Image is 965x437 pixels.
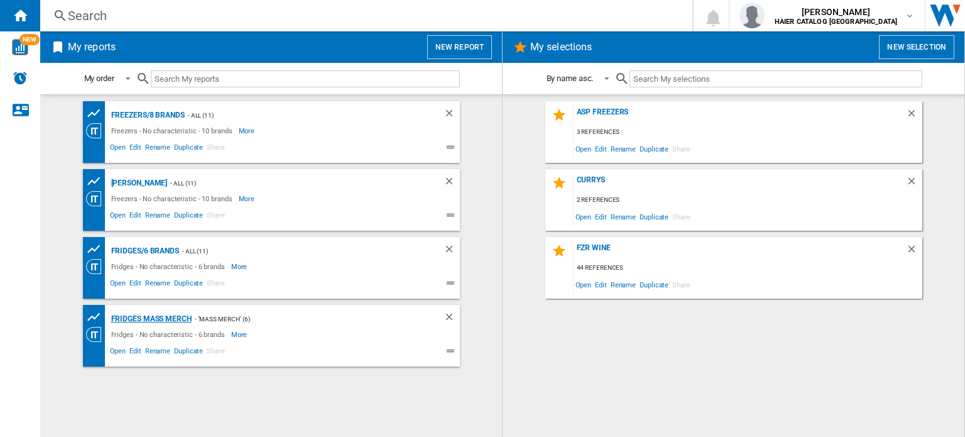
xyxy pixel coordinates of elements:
[444,175,460,191] div: Delete
[444,311,460,327] div: Delete
[205,345,227,360] span: Share
[638,208,670,225] span: Duplicate
[143,209,172,224] span: Rename
[108,259,231,274] div: Fridges - No characteristic - 6 brands
[12,39,28,55] img: wise-card.svg
[670,208,692,225] span: Share
[172,277,205,292] span: Duplicate
[670,140,692,157] span: Share
[775,18,897,26] b: HAIER CATALOG [GEOGRAPHIC_DATA]
[108,243,179,259] div: Fridges/6 brands
[574,208,594,225] span: Open
[638,276,670,293] span: Duplicate
[108,191,239,206] div: Freezers - No characteristic - 10 brands
[128,277,143,292] span: Edit
[239,191,257,206] span: More
[528,35,594,59] h2: My selections
[574,175,906,192] div: Currys
[574,140,594,157] span: Open
[427,35,492,59] button: New report
[108,327,231,342] div: Fridges - No characteristic - 6 brands
[13,70,28,86] img: alerts-logo.svg
[65,35,118,59] h2: My reports
[128,345,143,360] span: Edit
[172,141,205,157] span: Duplicate
[128,141,143,157] span: Edit
[574,192,922,208] div: 2 references
[172,209,205,224] span: Duplicate
[205,141,227,157] span: Share
[108,345,128,360] span: Open
[547,74,594,83] div: By name asc.
[593,140,609,157] span: Edit
[143,141,172,157] span: Rename
[574,124,922,140] div: 3 references
[574,260,922,276] div: 44 references
[444,243,460,259] div: Delete
[128,209,143,224] span: Edit
[86,327,108,342] div: Category View
[593,276,609,293] span: Edit
[167,175,418,191] div: - ALL (11)
[86,106,108,121] div: Product prices grid
[143,277,172,292] span: Rename
[68,7,660,25] div: Search
[108,123,239,138] div: Freezers - No characteristic - 10 brands
[574,108,906,124] div: ASP Freezers
[108,209,128,224] span: Open
[739,3,765,28] img: profile.jpg
[86,174,108,189] div: Product prices grid
[86,123,108,138] div: Category View
[574,243,906,260] div: FZR WINE
[638,140,670,157] span: Duplicate
[108,175,168,191] div: [PERSON_NAME]
[143,345,172,360] span: Rename
[609,208,638,225] span: Rename
[231,327,249,342] span: More
[630,70,922,87] input: Search My selections
[906,175,922,192] div: Delete
[444,108,460,123] div: Delete
[179,243,418,259] div: - ALL (11)
[879,35,954,59] button: New selection
[775,6,897,18] span: [PERSON_NAME]
[593,208,609,225] span: Edit
[86,259,108,274] div: Category View
[192,311,418,327] div: - "Mass Merch" (6)
[86,241,108,257] div: Product prices grid
[86,309,108,325] div: Product prices grid
[609,276,638,293] span: Rename
[151,70,460,87] input: Search My reports
[185,108,418,123] div: - ALL (11)
[108,108,185,123] div: Freezers/8 brands
[108,141,128,157] span: Open
[205,277,227,292] span: Share
[231,259,249,274] span: More
[84,74,114,83] div: My order
[86,191,108,206] div: Category View
[172,345,205,360] span: Duplicate
[108,311,192,327] div: Fridges Mass Merch
[205,209,227,224] span: Share
[609,140,638,157] span: Rename
[574,276,594,293] span: Open
[906,108,922,124] div: Delete
[906,243,922,260] div: Delete
[239,123,257,138] span: More
[670,276,692,293] span: Share
[108,277,128,292] span: Open
[19,34,40,45] span: NEW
